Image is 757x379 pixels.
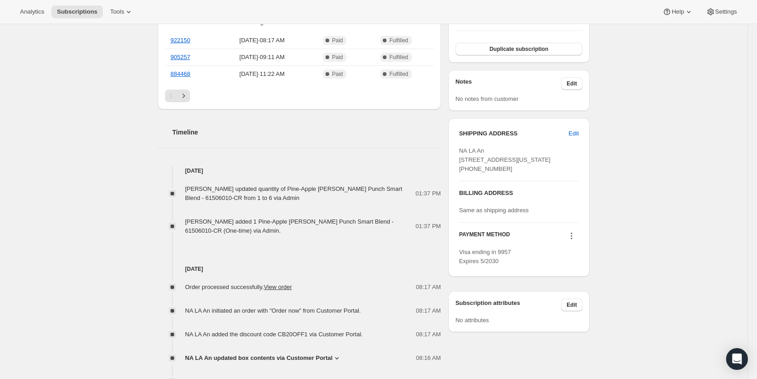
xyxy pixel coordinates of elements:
[416,306,441,315] span: 08:17 AM
[389,70,408,78] span: Fulfilled
[165,90,434,102] nav: Pagination
[459,249,511,264] span: Visa ending in 9957 Expires 5/2030
[456,317,489,324] span: No attributes
[561,299,582,311] button: Edit
[701,5,742,18] button: Settings
[459,231,510,243] h3: PAYMENT METHOD
[185,218,394,234] span: [PERSON_NAME] added 1 Pine-Apple [PERSON_NAME] Punch Smart Blend - 61506010-CR (One-time) via Admin.
[672,8,684,15] span: Help
[332,70,343,78] span: Paid
[170,70,190,77] a: 884468
[264,284,292,290] a: View order
[459,207,529,214] span: Same as shipping address
[158,166,441,175] h4: [DATE]
[332,54,343,61] span: Paid
[185,307,361,314] span: NA LA An initiated an order with "Order now" from Customer Portal.
[172,128,441,137] h2: Timeline
[57,8,97,15] span: Subscriptions
[185,331,363,338] span: NA LA An added the discount code CB20OFF1 via Customer Portal.
[20,8,44,15] span: Analytics
[456,43,582,55] button: Duplicate subscription
[389,54,408,61] span: Fulfilled
[110,8,124,15] span: Tools
[177,90,190,102] button: Next
[51,5,103,18] button: Subscriptions
[185,185,402,201] span: [PERSON_NAME] updated quantity of Pine-Apple [PERSON_NAME] Punch Smart Blend - 61506010-CR from 1...
[185,354,341,363] button: NA LA An updated box contents via Customer Portal
[459,189,579,198] h3: BILLING ADDRESS
[569,129,579,138] span: Edit
[416,330,441,339] span: 08:17 AM
[563,126,584,141] button: Edit
[416,283,441,292] span: 08:17 AM
[332,37,343,44] span: Paid
[490,45,548,53] span: Duplicate subscription
[105,5,139,18] button: Tools
[219,36,306,45] span: [DATE] · 08:17 AM
[456,95,519,102] span: No notes from customer
[158,264,441,274] h4: [DATE]
[657,5,698,18] button: Help
[15,5,50,18] button: Analytics
[456,299,561,311] h3: Subscription attributes
[715,8,737,15] span: Settings
[459,147,551,172] span: NA LA An [STREET_ADDRESS][US_STATE] [PHONE_NUMBER]
[456,77,561,90] h3: Notes
[416,189,441,198] span: 01:37 PM
[170,54,190,60] a: 905257
[416,222,441,231] span: 01:37 PM
[185,284,292,290] span: Order processed successfully.
[416,354,441,363] span: 08:16 AM
[219,70,306,79] span: [DATE] · 11:22 AM
[185,354,332,363] span: NA LA An updated box contents via Customer Portal
[219,53,306,62] span: [DATE] · 09:11 AM
[726,348,748,370] div: Open Intercom Messenger
[566,301,577,309] span: Edit
[566,80,577,87] span: Edit
[459,129,569,138] h3: SHIPPING ADDRESS
[389,37,408,44] span: Fulfilled
[170,37,190,44] a: 922150
[561,77,582,90] button: Edit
